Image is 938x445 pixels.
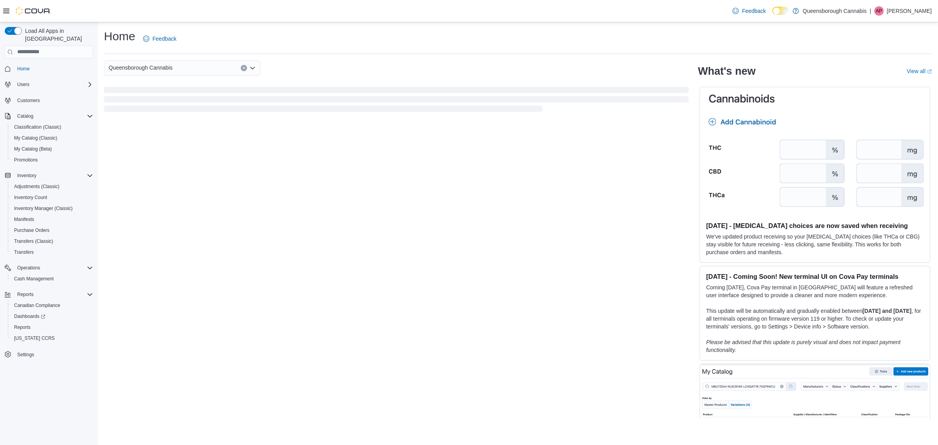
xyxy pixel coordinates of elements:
span: Transfers [14,249,34,255]
button: Open list of options [249,65,256,71]
button: Home [2,63,96,74]
a: Inventory Count [11,193,50,202]
span: Loading [104,88,689,113]
span: Transfers (Classic) [14,238,53,244]
button: Inventory [14,171,39,180]
em: Please be advised that this update is purely visual and does not impact payment functionality. [706,339,900,353]
p: Coming [DATE], Cova Pay terminal in [GEOGRAPHIC_DATA] will feature a refreshed user interface des... [706,284,924,299]
a: View allExternal link [907,68,932,74]
span: Home [17,66,30,72]
span: Washington CCRS [11,334,93,343]
a: Transfers (Classic) [11,237,56,246]
button: Canadian Compliance [8,300,96,311]
button: Inventory Count [8,192,96,203]
h3: [DATE] - Coming Soon! New terminal UI on Cova Pay terminals [706,273,924,280]
span: Customers [14,95,93,105]
span: Home [14,64,93,74]
span: Inventory Count [14,194,47,201]
span: Canadian Compliance [11,301,93,310]
button: Reports [2,289,96,300]
span: Reports [14,290,93,299]
a: Home [14,64,33,74]
h2: What's new [698,65,755,77]
h1: Home [104,29,135,44]
span: Adjustments (Classic) [14,183,59,190]
h3: [DATE] - [MEDICAL_DATA] choices are now saved when receiving [706,222,924,230]
a: Customers [14,96,43,105]
span: Cash Management [14,276,54,282]
nav: Complex example [5,60,93,380]
button: Users [2,79,96,90]
span: Cash Management [11,274,93,284]
button: Operations [14,263,43,273]
button: Promotions [8,154,96,165]
span: Load All Apps in [GEOGRAPHIC_DATA] [22,27,93,43]
img: Cova [16,7,51,15]
span: My Catalog (Classic) [14,135,57,141]
span: Feedback [742,7,766,15]
span: Operations [17,265,40,271]
span: Manifests [14,216,34,222]
button: Transfers [8,247,96,258]
span: Reports [14,324,30,330]
button: Reports [14,290,37,299]
button: [US_STATE] CCRS [8,333,96,344]
button: Catalog [2,111,96,122]
span: Feedback [152,35,176,43]
p: This update will be automatically and gradually enabled between , for all terminals operating on ... [706,307,924,330]
a: Adjustments (Classic) [11,182,63,191]
a: Dashboards [8,311,96,322]
button: Settings [2,348,96,360]
span: Adjustments (Classic) [11,182,93,191]
span: Canadian Compliance [14,302,60,309]
span: Reports [11,323,93,332]
a: Inventory Manager (Classic) [11,204,76,213]
span: Transfers [11,248,93,257]
span: Catalog [14,111,93,121]
a: Reports [11,323,34,332]
a: Transfers [11,248,37,257]
button: Transfers (Classic) [8,236,96,247]
span: Catalog [17,113,33,119]
span: Users [17,81,29,88]
p: [PERSON_NAME] [887,6,932,16]
p: We've updated product receiving so your [MEDICAL_DATA] choices (like THCa or CBG) stay visible fo... [706,233,924,256]
span: AP [876,6,882,16]
span: Promotions [11,155,93,165]
button: Adjustments (Classic) [8,181,96,192]
p: Queensborough Cannabis [803,6,866,16]
button: My Catalog (Beta) [8,144,96,154]
a: Promotions [11,155,41,165]
button: Operations [2,262,96,273]
a: My Catalog (Beta) [11,144,55,154]
a: Classification (Classic) [11,122,64,132]
button: Catalog [14,111,36,121]
span: My Catalog (Beta) [14,146,52,152]
span: Settings [14,349,93,359]
span: Operations [14,263,93,273]
button: Classification (Classic) [8,122,96,133]
span: Promotions [14,157,38,163]
button: Reports [8,322,96,333]
span: Purchase Orders [14,227,50,233]
button: Inventory Manager (Classic) [8,203,96,214]
span: Classification (Classic) [11,122,93,132]
a: Manifests [11,215,37,224]
span: Users [14,80,93,89]
div: April Petrie [874,6,884,16]
button: Users [14,80,32,89]
button: Manifests [8,214,96,225]
span: My Catalog (Beta) [11,144,93,154]
span: Inventory Manager (Classic) [11,204,93,213]
a: Cash Management [11,274,57,284]
span: Inventory [17,172,36,179]
a: Dashboards [11,312,48,321]
span: [US_STATE] CCRS [14,335,55,341]
span: Purchase Orders [11,226,93,235]
a: Canadian Compliance [11,301,63,310]
button: Cash Management [8,273,96,284]
span: Queensborough Cannabis [109,63,172,72]
svg: External link [927,69,932,74]
a: Purchase Orders [11,226,53,235]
